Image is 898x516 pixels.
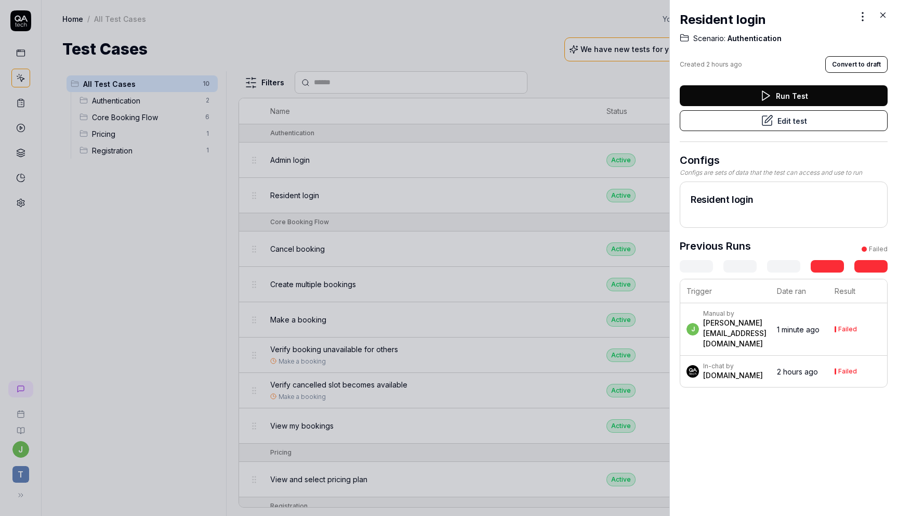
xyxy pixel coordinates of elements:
div: [PERSON_NAME][EMAIL_ADDRESS][DOMAIN_NAME] [703,318,767,349]
button: Edit test [680,110,888,131]
time: 2 hours ago [706,60,742,68]
div: In-chat by [703,362,763,370]
button: Convert to draft [825,56,888,73]
span: Authentication [725,33,782,44]
span: j [686,323,699,336]
h3: Previous Runs [680,238,751,254]
th: Date ran [771,279,828,303]
h2: Resident login [691,192,877,207]
div: Created [680,60,742,69]
div: Failed [838,368,857,375]
button: Run Test [680,85,888,106]
th: Trigger [680,279,771,303]
div: Failed [838,326,857,332]
h3: Configs [680,152,888,168]
div: Manual by [703,309,767,318]
time: 1 minute ago [777,325,820,334]
div: Failed [869,244,888,254]
span: Scenario: [693,33,725,44]
img: 7ccf6c19-61ad-4a6c-8811-018b02a1b829.jpg [686,365,699,378]
div: Configs are sets of data that the test can access and use to run [680,168,888,177]
h2: Resident login [680,10,766,29]
div: [DOMAIN_NAME] [703,370,763,381]
time: 2 hours ago [777,367,818,376]
th: Result [828,279,887,303]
